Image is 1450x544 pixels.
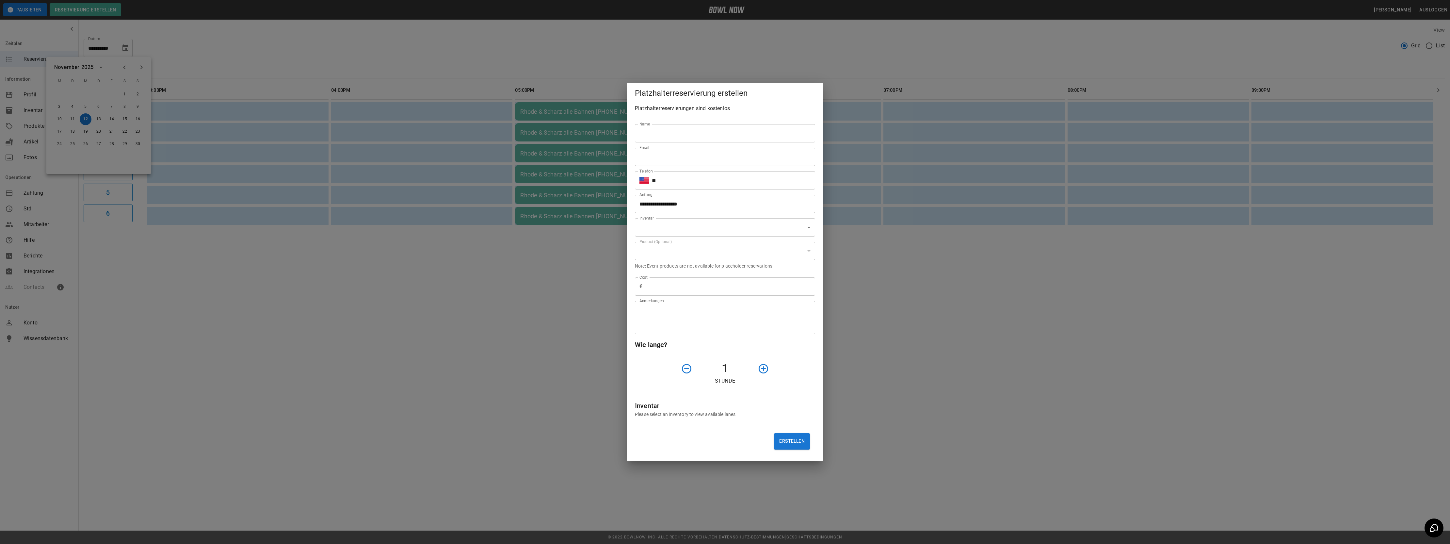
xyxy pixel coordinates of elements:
[639,168,653,174] label: Telefon
[635,195,811,213] input: Choose date, selected date is Sep 23, 2025
[635,263,815,269] p: Note: Event products are not available for placeholder reservations
[635,88,815,98] h5: Platzhalterreservierung erstellen
[774,433,810,450] button: Erstellen
[639,283,642,290] p: €
[635,104,815,113] h6: Platzhalterreservierungen sind kostenlos
[639,175,649,185] button: Select country
[639,192,652,197] label: Anfang
[635,401,815,411] h6: Inventar
[635,377,815,385] p: Stunde
[695,362,755,375] h4: 1
[635,218,815,237] div: ​
[635,242,815,260] div: ​
[635,339,815,350] h6: Wie lange?
[635,411,815,418] p: Please select an inventory to view available lanes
